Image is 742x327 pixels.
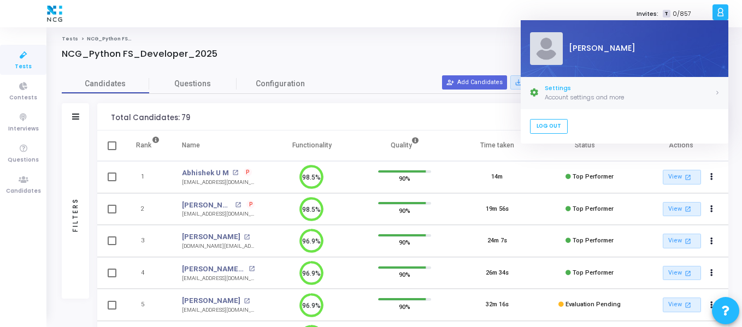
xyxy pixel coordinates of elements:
div: Name [182,139,200,151]
span: Candidates [6,187,41,196]
label: Invites: [637,9,658,19]
mat-icon: open_in_new [232,170,238,176]
mat-icon: open_in_new [249,266,255,272]
img: logo [44,3,65,25]
mat-icon: open_in_new [684,236,693,246]
div: 32m 16s [486,300,509,310]
mat-icon: open_in_new [684,269,693,278]
span: Tests [15,62,32,72]
a: [PERSON_NAME] [182,295,240,306]
span: 90% [399,269,410,280]
a: [PERSON_NAME] [182,231,240,242]
span: P [249,200,253,209]
th: Rank [125,130,171,161]
a: Tests [62,35,78,42]
span: Top Performer [573,237,614,244]
td: 1 [125,161,171,193]
mat-icon: open_in_new [244,234,250,240]
span: 90% [399,237,410,248]
div: Time taken [480,139,514,151]
a: View [663,298,701,312]
a: View [663,170,701,185]
div: [DOMAIN_NAME][EMAIL_ADDRESS][DOMAIN_NAME] [182,242,255,251]
a: View [663,234,701,248]
button: Actions [704,265,720,281]
button: Actions [704,170,720,185]
button: Add Candidates [442,75,507,90]
span: T [663,10,670,18]
span: Top Performer [573,205,614,212]
div: [EMAIL_ADDRESS][DOMAIN_NAME] [182,275,255,283]
th: Status [543,130,635,161]
mat-icon: person_add_alt [446,79,454,86]
span: Top Performer [573,269,614,276]
span: 90% [399,205,410,216]
button: Actions [704,201,720,217]
mat-icon: save_alt [515,79,522,86]
span: P [246,168,250,177]
a: [PERSON_NAME] E [182,264,246,275]
div: Total Candidates: 79 [111,114,190,122]
span: Questions [149,78,237,90]
mat-icon: open_in_new [684,300,693,310]
div: 19m 56s [486,205,509,214]
span: Questions [8,156,39,165]
img: Profile Picture [529,32,562,65]
a: SettingsAccount settings and more [521,77,728,109]
td: 4 [125,257,171,289]
h4: NCG_Python FS_Developer_2025 [62,49,217,60]
nav: breadcrumb [62,35,728,43]
span: NCG_Python FS_Developer_2025 [87,35,179,42]
div: 24m 7s [487,236,507,246]
mat-icon: open_in_new [684,204,693,213]
div: Settings [545,84,715,93]
th: Functionality [266,130,358,161]
div: [PERSON_NAME] [562,43,719,55]
th: Quality [358,130,451,161]
div: Account settings and more [545,93,715,102]
td: 2 [125,193,171,225]
div: 14m [491,173,503,182]
span: 0/857 [673,9,691,19]
button: Export Excel Report [510,75,603,90]
mat-icon: open_in_new [244,298,250,304]
button: Actions [704,298,720,313]
span: Top Performer [573,173,614,180]
a: View [663,266,701,281]
th: Actions [636,130,728,161]
a: Abhishek U M [182,168,229,179]
div: [EMAIL_ADDRESS][DOMAIN_NAME] [182,179,255,187]
div: Filters [70,154,80,275]
a: View [663,202,701,217]
div: [EMAIL_ADDRESS][DOMAIN_NAME] [182,210,255,218]
span: 90% [399,173,410,184]
a: [PERSON_NAME] [182,200,232,211]
div: 26m 34s [486,269,509,278]
span: Interviews [8,124,39,134]
mat-icon: open_in_new [235,202,241,208]
td: 3 [125,225,171,257]
button: Actions [704,234,720,249]
span: 90% [399,301,410,312]
a: Log Out [529,119,567,134]
div: [EMAIL_ADDRESS][DOMAIN_NAME] [182,306,255,314]
span: Evaluation Pending [566,301,621,308]
span: Candidates [62,78,149,90]
td: 5 [125,289,171,321]
span: Contests [9,93,37,103]
mat-icon: open_in_new [684,173,693,182]
span: Configuration [256,78,305,90]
